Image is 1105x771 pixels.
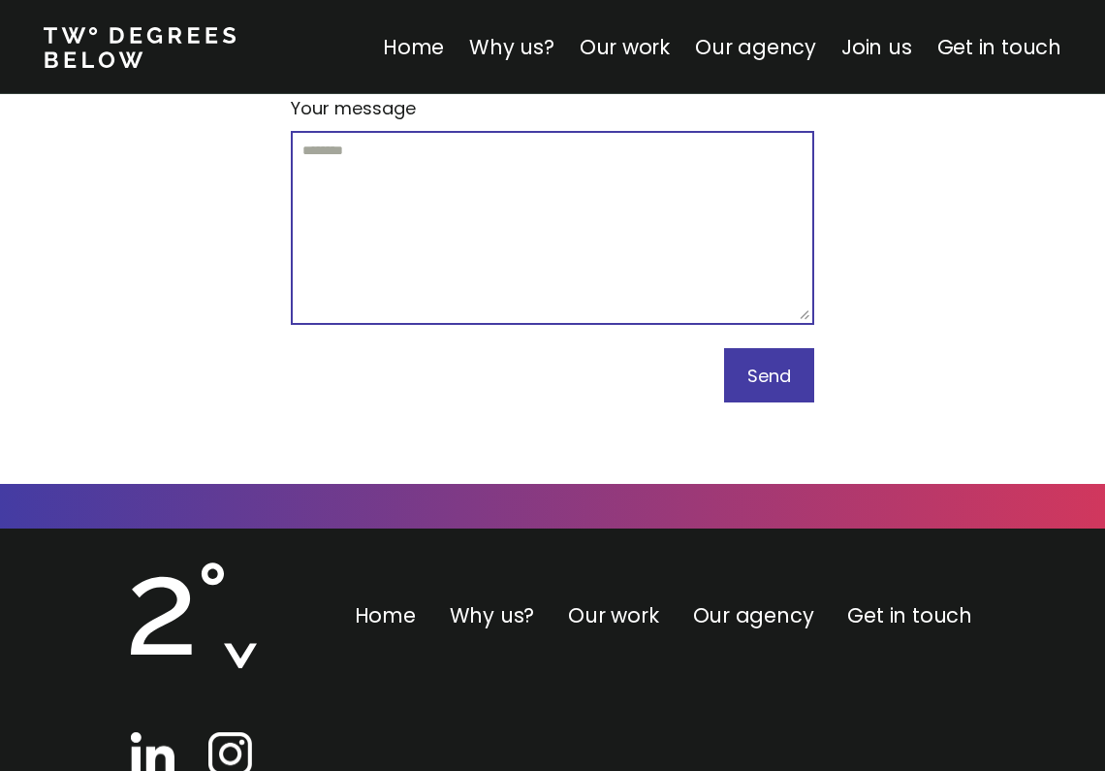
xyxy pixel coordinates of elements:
[693,601,814,629] a: Our agency
[747,364,791,388] span: Send
[383,33,444,61] a: Home
[355,601,416,629] a: Home
[937,33,1061,61] a: Get in touch
[469,33,554,61] a: Why us?
[841,33,912,61] a: Join us
[291,95,416,121] p: Your message
[568,601,658,629] a: Our work
[695,33,816,61] a: Our agency
[724,348,814,402] button: Send
[847,601,971,629] a: Get in touch
[291,131,814,325] textarea: Your message
[580,33,670,61] a: Our work
[450,601,535,629] a: Why us?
